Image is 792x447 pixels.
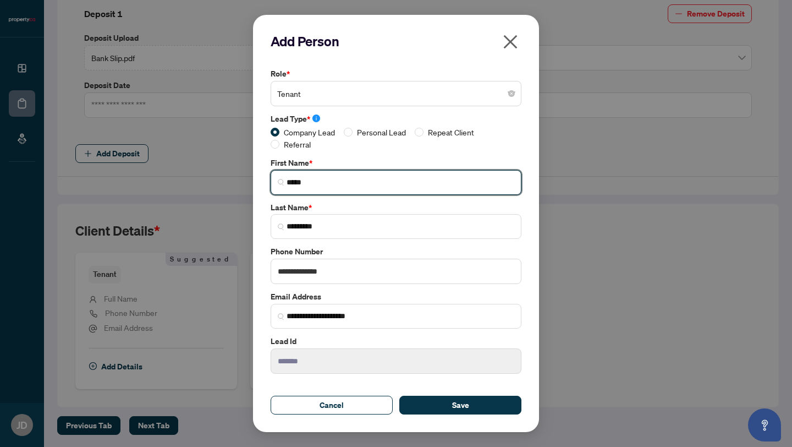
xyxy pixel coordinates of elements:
span: Referral [279,138,315,150]
label: Lead Type [271,113,521,125]
span: Cancel [320,396,344,414]
span: close-circle [508,90,515,97]
label: First Name [271,157,521,169]
span: info-circle [312,115,320,122]
img: search_icon [278,179,284,186]
button: Cancel [271,396,393,415]
img: search_icon [278,313,284,320]
span: Tenant [277,83,515,104]
span: Company Lead [279,126,339,138]
label: Lead Id [271,335,521,347]
img: search_icon [278,223,284,230]
label: Phone Number [271,246,521,258]
h2: Add Person [271,32,521,50]
button: Save [399,396,521,415]
span: Repeat Client [424,126,479,138]
button: Open asap [748,408,781,441]
label: Last Name [271,201,521,214]
label: Email Address [271,291,521,303]
span: Personal Lead [353,126,410,138]
span: Save [452,396,469,414]
span: close [502,33,519,51]
label: Role [271,68,521,80]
